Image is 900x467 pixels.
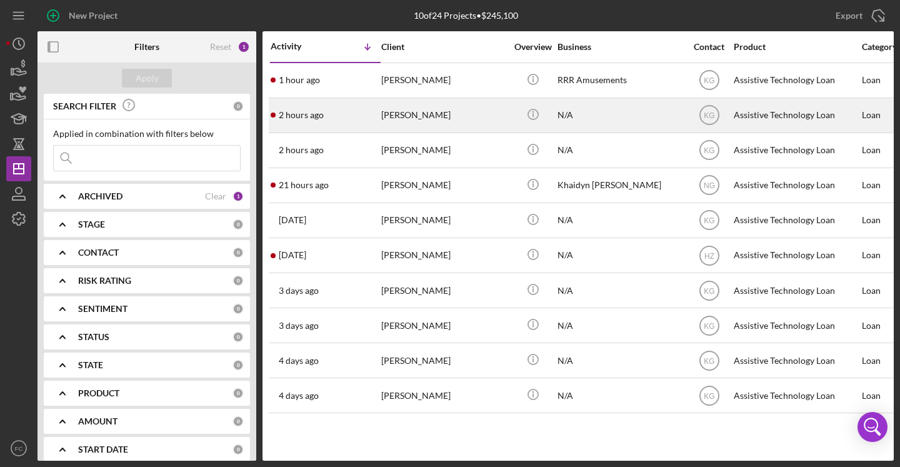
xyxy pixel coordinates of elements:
b: PRODUCT [78,388,119,398]
div: Assistive Technology Loan [734,204,859,237]
div: Activity [271,41,326,51]
time: 2025-08-30 14:55 [279,321,319,331]
text: KG [704,321,714,330]
button: Export [823,3,894,28]
div: Business [557,42,682,52]
div: Assistive Technology Loan [734,379,859,412]
time: 2025-09-02 18:31 [279,110,324,120]
text: KG [704,216,714,225]
div: Clear [205,191,226,201]
time: 2025-08-31 18:31 [279,215,306,225]
div: N/A [557,344,682,377]
text: KG [704,76,714,85]
text: KG [704,356,714,365]
button: New Project [37,3,130,28]
div: 0 [232,416,244,427]
div: Assistive Technology Loan [734,274,859,307]
time: 2025-09-02 18:42 [279,75,320,85]
div: Assistive Technology Loan [734,309,859,342]
text: NG [704,181,715,190]
text: KG [704,286,714,295]
div: Khaidyn [PERSON_NAME] [557,169,682,202]
div: Product [734,42,859,52]
b: AMOUNT [78,416,117,426]
div: Assistive Technology Loan [734,99,859,132]
div: 0 [232,247,244,258]
div: [PERSON_NAME] [381,379,506,412]
button: Apply [122,69,172,88]
div: [PERSON_NAME] [381,134,506,167]
div: [PERSON_NAME] [381,64,506,97]
b: ARCHIVED [78,191,122,201]
div: RRR Amusements [557,64,682,97]
div: [PERSON_NAME] [381,309,506,342]
div: 0 [232,303,244,314]
div: N/A [557,99,682,132]
b: CONTACT [78,248,119,258]
div: 0 [232,219,244,230]
div: N/A [557,239,682,272]
time: 2025-08-30 03:10 [279,391,319,401]
div: Client [381,42,506,52]
text: KG [704,391,714,400]
div: 0 [232,101,244,112]
div: N/A [557,309,682,342]
div: Assistive Technology Loan [734,239,859,272]
div: Open Intercom Messenger [857,412,887,442]
text: KG [704,146,714,155]
b: STAGE [78,219,105,229]
b: START DATE [78,444,128,454]
div: 0 [232,331,244,343]
button: FC [6,436,31,461]
div: Export [836,3,862,28]
div: [PERSON_NAME] [381,204,506,237]
div: [PERSON_NAME] [381,99,506,132]
div: N/A [557,274,682,307]
b: STATUS [78,332,109,342]
b: Filters [134,42,159,52]
time: 2025-09-02 18:23 [279,145,324,155]
b: STATE [78,360,103,370]
div: Overview [509,42,556,52]
div: [PERSON_NAME] [381,274,506,307]
time: 2025-08-31 14:39 [279,250,306,260]
div: 0 [232,444,244,455]
div: Assistive Technology Loan [734,344,859,377]
div: Reset [210,42,231,52]
div: N/A [557,379,682,412]
time: 2025-09-01 23:21 [279,180,329,190]
time: 2025-08-31 07:51 [279,286,319,296]
div: N/A [557,134,682,167]
div: Assistive Technology Loan [734,64,859,97]
div: [PERSON_NAME] [381,344,506,377]
div: Contact [686,42,732,52]
text: HZ [704,251,714,260]
div: Assistive Technology Loan [734,169,859,202]
b: SENTIMENT [78,304,127,314]
div: N/A [557,204,682,237]
div: 1 [232,191,244,202]
div: 1 [237,41,250,53]
div: 0 [232,275,244,286]
div: New Project [69,3,117,28]
time: 2025-08-30 04:25 [279,356,319,366]
div: 0 [232,388,244,399]
div: [PERSON_NAME] [381,239,506,272]
text: FC [15,445,23,452]
div: Applied in combination with filters below [53,129,241,139]
b: SEARCH FILTER [53,101,116,111]
div: 0 [232,359,244,371]
text: KG [704,111,714,120]
div: [PERSON_NAME] [381,169,506,202]
div: Apply [136,69,159,88]
b: RISK RATING [78,276,131,286]
div: 10 of 24 Projects • $245,100 [414,11,518,21]
div: Assistive Technology Loan [734,134,859,167]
